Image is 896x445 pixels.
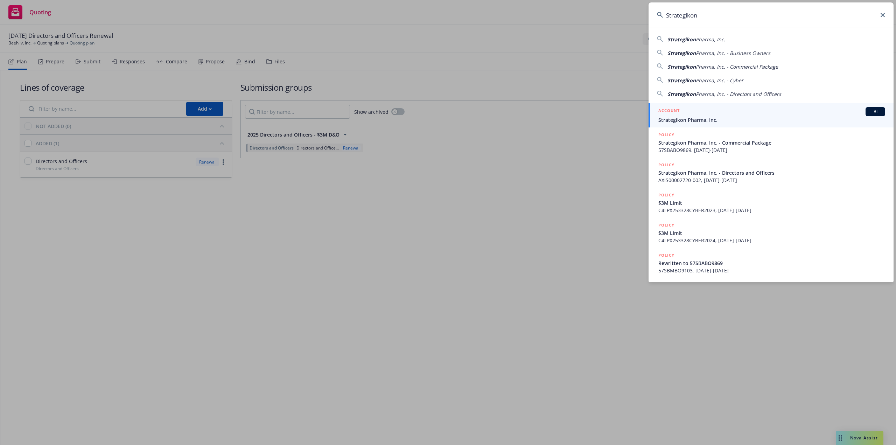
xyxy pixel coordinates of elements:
h5: POLICY [658,161,674,168]
span: C4LPX253328CYBER2023, [DATE]-[DATE] [658,207,885,214]
a: POLICY$3M LimitC4LPX253328CYBER2023, [DATE]-[DATE] [649,188,894,218]
span: AXIS00002720-002, [DATE]-[DATE] [658,176,885,184]
span: 57SBABO9869, [DATE]-[DATE] [658,146,885,154]
span: Strategikon [667,91,696,97]
a: POLICYRewritten to 57SBABO986957SBMBO9103, [DATE]-[DATE] [649,248,894,278]
h5: POLICY [658,222,674,229]
span: Strategikon [667,36,696,43]
span: Strategikon [667,50,696,56]
span: Strategikon Pharma, Inc. - Directors and Officers [658,169,885,176]
span: BI [868,109,882,115]
span: Strategikon [667,77,696,84]
span: Pharma, Inc. - Cyber [696,77,743,84]
a: POLICY$3M LimitC4LPX253328CYBER2024, [DATE]-[DATE] [649,218,894,248]
span: Pharma, Inc. - Directors and Officers [696,91,781,97]
span: Strategikon Pharma, Inc. - Commercial Package [658,139,885,146]
h5: POLICY [658,131,674,138]
input: Search... [649,2,894,28]
h5: POLICY [658,192,674,199]
span: Strategikon Pharma, Inc. [658,116,885,124]
span: Pharma, Inc. - Business Owners [696,50,770,56]
span: Rewritten to 57SBABO9869 [658,259,885,267]
span: 57SBMBO9103, [DATE]-[DATE] [658,267,885,274]
span: Pharma, Inc. - Commercial Package [696,63,778,70]
span: C4LPX253328CYBER2024, [DATE]-[DATE] [658,237,885,244]
a: POLICYStrategikon Pharma, Inc. - Directors and OfficersAXIS00002720-002, [DATE]-[DATE] [649,158,894,188]
h5: ACCOUNT [658,107,680,116]
a: POLICYStrategikon Pharma, Inc. - Commercial Package57SBABO9869, [DATE]-[DATE] [649,127,894,158]
span: $3M Limit [658,229,885,237]
a: ACCOUNTBIStrategikon Pharma, Inc. [649,103,894,127]
span: $3M Limit [658,199,885,207]
h5: POLICY [658,252,674,259]
span: Pharma, Inc. [696,36,725,43]
span: Strategikon [667,63,696,70]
